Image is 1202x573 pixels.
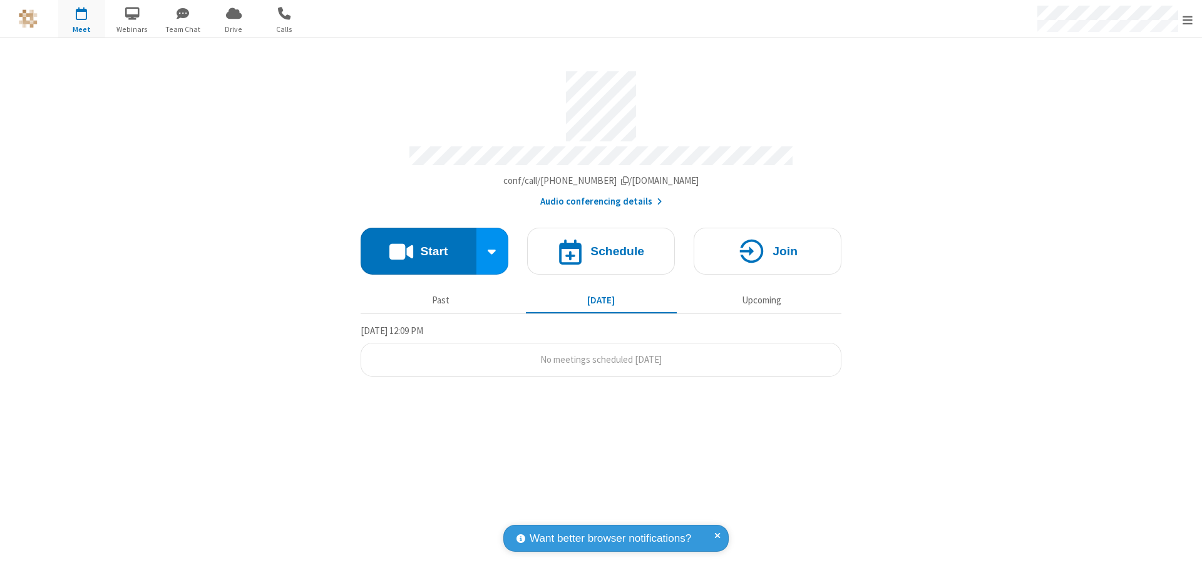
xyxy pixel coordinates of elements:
[503,174,699,188] button: Copy my meeting room linkCopy my meeting room link
[19,9,38,28] img: QA Selenium DO NOT DELETE OR CHANGE
[420,245,448,257] h4: Start
[686,288,837,312] button: Upcoming
[694,228,841,275] button: Join
[210,24,257,35] span: Drive
[361,228,476,275] button: Start
[476,228,509,275] div: Start conference options
[540,353,662,365] span: No meetings scheduled [DATE]
[503,175,699,186] span: Copy my meeting room link
[527,228,675,275] button: Schedule
[160,24,207,35] span: Team Chat
[530,530,691,547] span: Want better browser notifications?
[361,323,841,377] section: Today's Meetings
[366,288,516,312] button: Past
[58,24,105,35] span: Meet
[540,195,662,209] button: Audio conferencing details
[361,62,841,209] section: Account details
[109,24,156,35] span: Webinars
[261,24,308,35] span: Calls
[361,325,423,337] span: [DATE] 12:09 PM
[526,288,677,312] button: [DATE]
[1171,540,1193,564] iframe: Chat
[773,245,798,257] h4: Join
[590,245,644,257] h4: Schedule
